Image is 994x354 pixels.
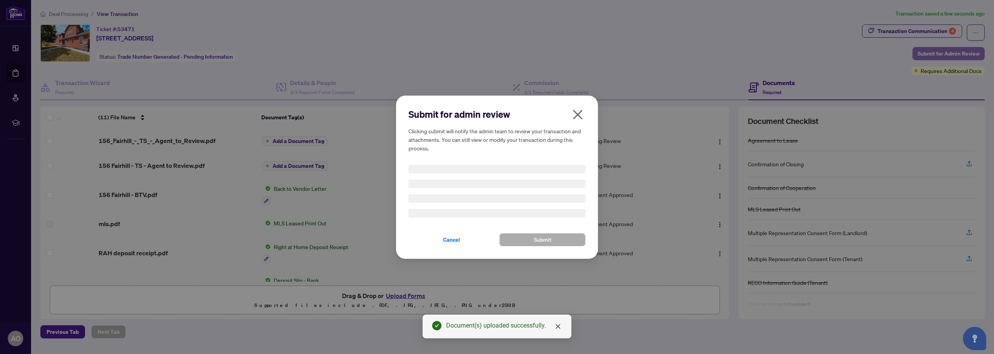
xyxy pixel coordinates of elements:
a: Close [554,322,562,331]
button: Cancel [408,233,495,246]
span: Cancel [443,234,460,246]
span: check-circle [432,321,441,330]
h5: Clicking submit will notify the admin team to review your transaction and attachments. You can st... [408,127,586,152]
button: Open asap [963,327,986,350]
button: Submit [499,233,586,246]
h2: Submit for admin review [408,108,586,120]
div: Document(s) uploaded successfully. [446,321,562,330]
span: close [572,108,584,121]
span: close [555,323,561,330]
